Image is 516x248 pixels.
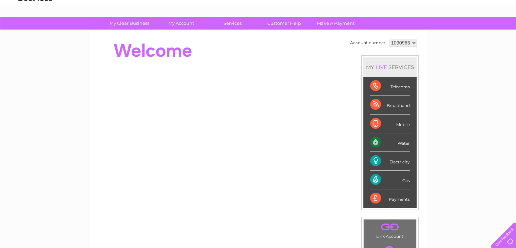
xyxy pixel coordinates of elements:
[414,29,428,34] a: Energy
[370,95,410,114] div: Broadband
[397,29,409,34] a: Water
[18,18,53,38] img: logo.png
[471,29,488,34] a: Contact
[101,17,157,30] a: My Clear Business
[370,114,410,133] div: Mobile
[370,77,410,95] div: Telecoms
[348,37,387,49] td: Account number
[364,219,416,241] td: Link Account
[370,189,410,208] div: Payments
[370,171,410,189] div: Gas
[366,221,414,233] a: .
[256,17,312,30] a: Customer Help
[374,64,388,70] div: LIVE
[494,29,510,34] a: Log out
[433,29,453,34] a: Telecoms
[363,57,417,77] div: MY SERVICES
[98,4,419,33] div: Clear Business is a trading name of Verastar Limited (registered in [GEOGRAPHIC_DATA] No. 3667643...
[370,152,410,171] div: Electricity
[388,3,435,12] a: 0333 014 3131
[205,17,261,30] a: Services
[370,133,410,152] div: Water
[153,17,209,30] a: My Account
[457,29,467,34] a: Blog
[308,17,364,30] a: Make A Payment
